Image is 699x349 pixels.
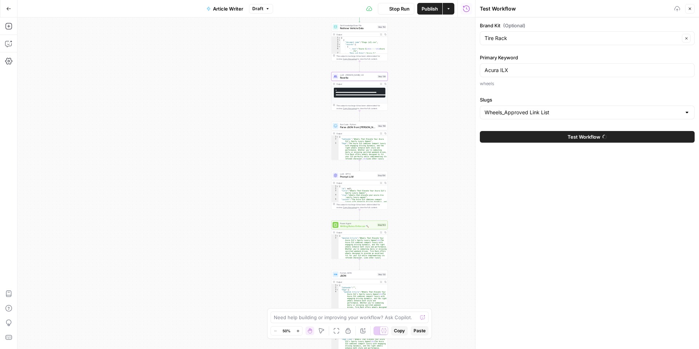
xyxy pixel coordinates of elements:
[485,35,680,42] input: Tire Rack
[336,231,378,234] div: Output
[377,223,386,227] div: Step 143
[359,61,360,72] g: Edge from step_152 to step_138
[202,3,248,15] button: Article Writer
[343,107,357,110] span: Copy the output
[480,22,695,29] label: Brand Kit
[332,142,339,232] div: 3
[568,133,600,140] span: Test Workflow
[411,326,429,336] button: Paste
[332,37,341,39] div: 1
[332,284,339,286] div: 1
[414,328,426,334] span: Paste
[359,111,360,121] g: Edge from step_138 to step_156
[378,3,414,15] button: Stop Run
[340,126,376,129] span: Parse JSON from [PERSON_NAME]
[332,39,341,41] div: 2
[377,174,386,177] div: Step 154
[343,206,357,209] span: Copy the output
[480,54,695,61] label: Primary Keyword
[336,182,378,185] div: Output
[340,74,376,76] span: LLM · [PERSON_NAME] 4.5
[332,190,339,194] div: 3
[339,43,341,45] span: Toggle code folding, rows 4 through 620
[340,24,376,27] span: Get Knowledge Base File
[249,4,273,13] button: Draft
[213,5,243,12] span: Article Writer
[394,328,405,334] span: Copy
[417,3,442,15] button: Publish
[378,273,386,276] div: Step 132
[340,123,376,126] span: Run Code · Python
[480,131,695,143] button: Test Workflow
[359,160,360,171] g: Edge from step_156 to step_154
[340,271,376,274] span: Format JSON
[252,5,263,12] span: Draft
[340,27,376,30] span: Retrieve Vehicle Data
[336,104,386,110] div: This output is too large & has been abbreviated for review. to view the full content.
[340,274,376,278] span: JSON
[422,5,438,12] span: Publish
[332,138,339,142] div: 2
[332,237,339,331] div: 2
[336,136,339,138] span: Toggle code folding, rows 1 through 4
[331,270,388,309] div: Format JSONJSONStep 132Output{ "Subheader":"", "Page":{ "Updated Article":"Wheels That Elevate Yo...
[339,37,341,39] span: Toggle code folding, rows 1 through 622
[336,203,386,209] div: This output is too large & has been abbreviated for review. to view the full content.
[336,132,378,135] div: Output
[283,328,291,334] span: 50%
[340,175,376,179] span: Prompt LLM
[378,25,386,29] div: Step 152
[331,122,388,160] div: Run Code · PythonParse JSON from [PERSON_NAME]Step 156Output{ "Subheader":"Wheels That Elevate Yo...
[340,222,376,225] span: Power Agent
[331,171,388,210] div: LLM · GPT-5Prompt LLMStep 154Output{ "id": null, "title":"Wheels That Elevate Your Acura ILX's Sp...
[391,326,408,336] button: Copy
[339,39,341,41] span: Toggle code folding, rows 2 through 621
[359,210,360,220] g: Edge from step_154 to step_143
[331,221,388,259] div: Power AgentWriting Rules Enforcer 🔨Step 143Output{ "Updated Article":"Wheels That Elevate Your Ac...
[332,41,341,43] div: 3
[332,235,339,237] div: 1
[340,76,376,80] span: Rewrite
[480,80,695,87] p: wheels
[359,12,360,22] g: Edge from start to step_152
[332,194,339,198] div: 4
[340,225,376,228] span: Writing Rules Enforcer 🔨
[332,45,341,48] div: 5
[389,5,410,12] span: Stop Run
[332,286,339,289] div: 2
[343,58,357,60] span: Copy the output
[359,259,360,270] g: Edge from step_143 to step_132
[332,187,339,190] div: 2
[480,96,695,103] label: Slugs
[336,55,386,60] div: This output is too large & has been abbreviated for review. to view the full content.
[336,185,339,187] span: Toggle code folding, rows 1 through 6
[332,289,339,291] div: 3
[336,284,339,286] span: Toggle code folding, rows 1 through 6
[336,235,339,237] span: Toggle code folding, rows 1 through 3
[336,83,378,86] div: Output
[332,43,341,45] div: 4
[336,281,378,283] div: Output
[332,136,339,138] div: 1
[332,52,341,54] div: 7
[340,172,376,175] span: LLM · GPT-5
[378,124,386,128] div: Step 156
[485,109,681,116] input: Wheels_Approved Link List
[332,48,341,52] div: 6
[339,45,341,48] span: Toggle code folding, rows 5 through 9
[503,22,525,29] span: (Optional)
[378,75,386,78] div: Step 138
[332,185,339,187] div: 1
[336,33,378,36] div: Output
[331,23,388,61] div: Get Knowledge Base FileRetrieve Vehicle DataStep 152Output[ { "document_name":"Slugs (v2).csv", "...
[332,198,339,288] div: 5
[336,289,339,291] span: Toggle code folding, rows 3 through 5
